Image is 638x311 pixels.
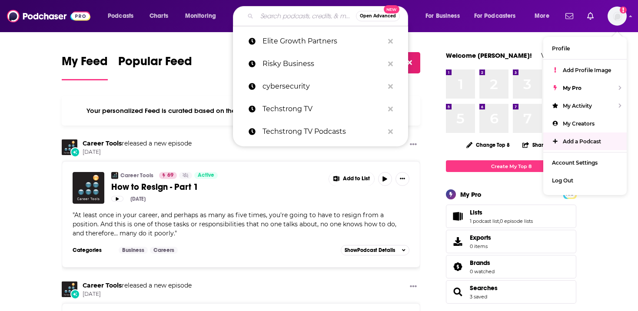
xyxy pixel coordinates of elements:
p: Techstrong TV [263,98,384,120]
a: Exports [446,230,576,253]
div: My Pro [460,190,482,199]
a: 0 watched [470,268,495,275]
a: Elite Growth Partners [233,30,408,53]
p: cybersecurity [263,75,384,98]
span: My Feed [62,54,108,74]
span: Add to List [343,175,370,182]
p: Risky Business [263,53,384,75]
span: Show Podcast Details [345,247,395,253]
a: cybersecurity [233,75,408,98]
img: Career Tools [62,139,77,155]
div: New Episode [70,147,80,157]
span: My Pro [563,85,582,91]
span: Brands [446,255,576,278]
a: How to Resign - Part 1 [111,182,322,192]
span: Brands [470,259,490,267]
span: 0 items [470,243,491,249]
span: Exports [470,234,491,242]
h3: released a new episode [83,281,192,290]
a: Lists [449,210,466,222]
span: Popular Feed [118,54,192,74]
img: How to Resign - Part 1 [73,172,104,204]
button: ShowPodcast Details [341,245,409,255]
img: Career Tools [111,172,118,179]
a: Account Settings [543,154,627,172]
button: Open AdvancedNew [356,11,400,21]
span: Log Out [552,177,573,184]
span: New [384,5,399,13]
button: Share Top 8 [522,136,561,153]
span: Charts [150,10,168,22]
span: Logged in as amandalamPR [608,7,627,26]
span: 69 [167,171,173,180]
p: Elite Growth Partners [263,30,384,53]
a: Show notifications dropdown [562,9,577,23]
span: Add Profile Image [563,67,611,73]
a: Careers [150,247,178,254]
a: Add Profile Image [543,61,627,79]
a: Lists [470,208,533,216]
button: open menu [102,9,145,23]
div: New Episode [70,289,80,299]
span: Active [198,171,214,180]
div: Search podcasts, credits, & more... [241,6,416,26]
h3: Categories [73,247,112,254]
span: Profile [552,45,570,52]
span: How to Resign - Part 1 [111,182,198,192]
a: View Profile [541,51,576,60]
a: My Creators [543,115,627,132]
p: Techstrong TV Podcasts [263,120,384,143]
img: User Profile [608,7,627,26]
span: Add a Podcast [563,138,601,145]
button: Show More Button [329,172,374,186]
button: Change Top 8 [461,139,515,150]
a: Searches [470,284,498,292]
a: My Feed [62,54,108,80]
a: Create My Top 8 [446,160,576,172]
a: Brands [470,259,495,267]
span: Podcasts [108,10,133,22]
button: Show profile menu [608,7,627,26]
span: Lists [446,205,576,228]
a: 1 podcast list [470,218,499,224]
a: Techstrong TV Podcasts [233,120,408,143]
a: Podchaser - Follow, Share and Rate Podcasts [7,8,90,24]
a: Searches [449,286,466,298]
button: open menu [528,9,560,23]
button: Show More Button [406,281,420,292]
svg: Add a profile image [620,7,627,13]
ul: Show profile menu [543,37,627,195]
a: Career Tools [120,172,153,179]
a: 3 saved [470,294,487,300]
a: Brands [449,261,466,273]
a: Business [119,247,148,254]
span: Searches [446,280,576,304]
span: For Business [425,10,460,22]
button: open menu [419,9,471,23]
a: Charts [144,9,173,23]
button: open menu [179,9,227,23]
a: 0 episode lists [500,218,533,224]
span: Account Settings [552,159,598,166]
span: My Creators [563,120,595,127]
span: " " [73,211,396,237]
span: At least once in your career, and perhaps as many as five times, you're going to have to resign f... [73,211,396,237]
img: Career Tools [62,281,77,297]
a: Popular Feed [118,54,192,80]
span: [DATE] [83,149,192,156]
a: Add a Podcast [543,132,627,150]
div: Your personalized Feed is curated based on the Podcasts, Creators, Users, and Lists that you Follow. [62,96,420,126]
h3: released a new episode [83,139,192,148]
a: Career Tools [83,281,122,289]
span: For Podcasters [474,10,516,22]
a: Show notifications dropdown [584,9,597,23]
span: Open Advanced [360,14,396,18]
span: My Activity [563,103,592,109]
input: Search podcasts, credits, & more... [257,9,356,23]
